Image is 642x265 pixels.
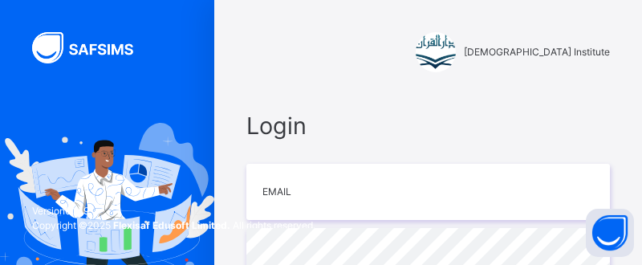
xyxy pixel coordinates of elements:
[113,219,230,231] strong: Flexisaf Edusoft Limited.
[32,219,315,231] span: Copyright © 2025 All rights reserved.
[32,204,315,218] span: Version 0.1.19
[586,209,634,257] button: Open asap
[32,32,152,63] img: SAFSIMS Logo
[464,45,610,59] span: [DEMOGRAPHIC_DATA] Institute
[246,108,610,143] span: Login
